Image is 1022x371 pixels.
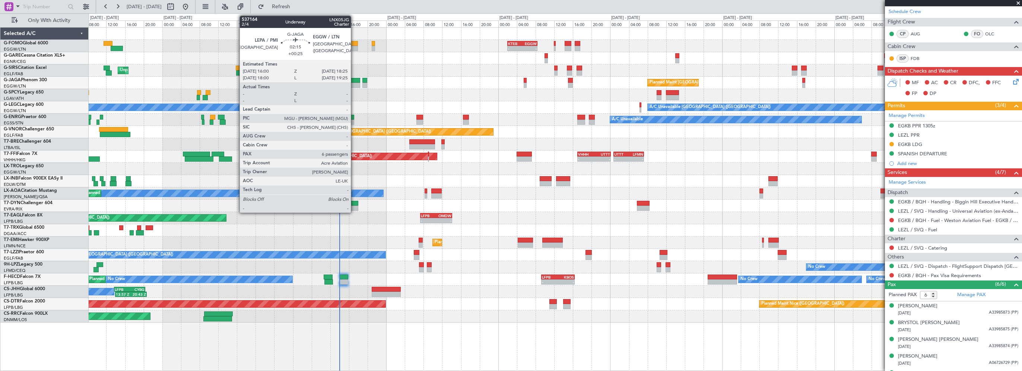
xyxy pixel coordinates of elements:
span: F-HECD [4,275,20,279]
a: LEZL / SVQ - Dispatch - FlightSupport Dispatch [GEOGRAPHIC_DATA] [898,263,1018,269]
div: 00:00 [722,20,741,27]
div: 04:00 [629,20,648,27]
a: Schedule Crew [889,8,921,16]
a: T7-BREChallenger 604 [4,139,51,144]
button: Only With Activity [8,15,81,26]
div: 04:00 [293,20,312,27]
div: - [542,280,558,284]
div: Planned Maint Tianjin ([GEOGRAPHIC_DATA]) [285,151,372,162]
div: KBOS [558,275,574,279]
a: LEZL / SVQ - Catering [898,245,947,251]
span: (6/6) [995,280,1006,288]
div: [PERSON_NAME] [898,302,937,310]
div: [DATE] - [DATE] [723,15,752,21]
div: LFPB [542,275,558,279]
a: EGGW/LTN [4,108,26,114]
a: LX-INBFalcon 900EX EASy II [4,176,63,181]
a: DNMM/LOS [4,317,27,323]
a: LFMD/CEQ [4,268,25,273]
div: 16:00 [685,20,704,27]
div: 20:00 [591,20,610,27]
div: 00:00 [274,20,293,27]
a: T7-FFIFalcon 7X [4,152,37,156]
div: A/C Unavailable [GEOGRAPHIC_DATA] ([GEOGRAPHIC_DATA]) [650,102,771,113]
div: 00:00 [162,20,181,27]
span: Pax [888,280,896,289]
div: [DATE] - [DATE] [90,15,119,21]
span: Services [888,168,907,177]
span: (4/7) [995,168,1006,176]
div: 16:00 [349,20,368,27]
a: T7-TRXGlobal 6500 [4,225,44,230]
a: LGAV/ATH [4,96,24,101]
a: EGKB / BQH - Pax Visa Requirements [898,272,981,279]
a: EGLF/FAB [4,71,23,77]
div: - [558,280,574,284]
div: Unplanned Maint [GEOGRAPHIC_DATA] ([GEOGRAPHIC_DATA]) [120,65,242,76]
span: Cabin Crew [888,42,915,51]
a: LFPB/LBG [4,305,23,310]
a: EGLF/FAB [4,256,23,261]
div: 08:00 [759,20,778,27]
div: - [614,157,629,161]
div: - [522,46,536,51]
div: [DATE] - [DATE] [611,15,640,21]
div: 00:00 [610,20,629,27]
div: [DATE] - [DATE] [835,15,864,21]
a: G-GARECessna Citation XLS+ [4,53,65,58]
a: CS-DTRFalcon 2000 [4,299,45,304]
span: G-VNOR [4,127,22,131]
div: 12:00 [218,20,237,27]
div: - [578,157,594,161]
div: Planned Maint [GEOGRAPHIC_DATA] ([GEOGRAPHIC_DATA]) [314,126,431,137]
a: Manage PAX [957,291,986,299]
span: [DATE] [898,310,911,316]
a: G-FOMOGlobal 6000 [4,41,48,45]
span: G-LEGC [4,102,20,107]
div: 08:00 [648,20,666,27]
div: EGGW [522,41,536,46]
div: 16:00 [237,20,256,27]
a: LTBA/ISL [4,145,20,150]
span: T7-EMI [4,238,18,242]
div: No Crew [740,274,758,285]
a: LEZL / SVQ - Fuel [898,226,937,233]
a: G-ENRGPraetor 600 [4,115,46,119]
div: 12:00 [778,20,797,27]
span: Others [888,253,904,261]
span: A33985875 (PP) [989,326,1018,333]
a: T7-EMIHawker 900XP [4,238,49,242]
div: 04:00 [405,20,423,27]
div: - [594,157,610,161]
div: CP [896,30,909,38]
a: F-HECDFalcon 7X [4,275,41,279]
span: (3/4) [995,101,1006,109]
div: 04:00 [741,20,759,27]
div: [DATE] - [DATE] [275,15,304,21]
div: EGKB LDG [898,141,922,148]
div: 16:00 [797,20,816,27]
span: Permits [888,102,905,110]
div: No Crew [808,261,825,273]
span: MF [912,79,919,87]
div: 12:00 [330,20,349,27]
div: No Crew [869,274,886,285]
span: G-SPCY [4,90,20,95]
div: 00:00 [498,20,517,27]
a: DGAA/ACC [4,231,26,237]
a: LEZL / SVQ - Handling - Universal Aviation (ex-Andalucia Aviation) LEZL/SVQ [898,208,1018,214]
div: [DATE] - [DATE] [387,15,416,21]
span: G-JAGA [4,78,21,82]
span: T7-EAGL [4,213,22,218]
div: - [508,46,522,51]
div: UTTT [594,152,610,156]
div: A/C Unavailable [GEOGRAPHIC_DATA] ([GEOGRAPHIC_DATA]) [52,249,173,260]
a: G-SIRSCitation Excel [4,66,47,70]
div: Planned Maint [GEOGRAPHIC_DATA] [435,237,506,248]
div: 04:00 [517,20,536,27]
span: T7-TRX [4,225,19,230]
div: VHHH [578,152,594,156]
div: 20:00 [816,20,834,27]
div: Planned Maint Nice ([GEOGRAPHIC_DATA]) [761,298,844,310]
span: A33985874 (PP) [989,343,1018,349]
